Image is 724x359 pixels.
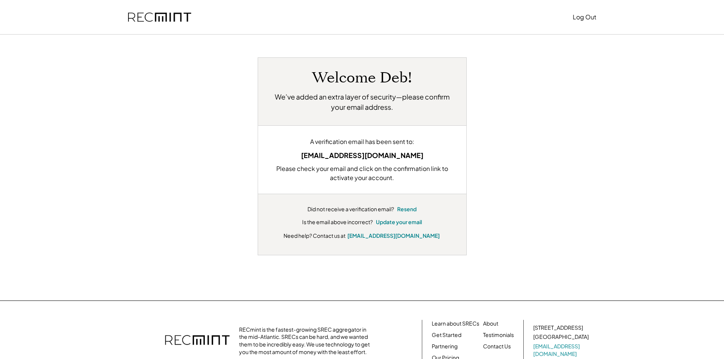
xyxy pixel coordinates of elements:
[483,320,498,327] a: About
[533,333,589,341] div: [GEOGRAPHIC_DATA]
[302,218,373,226] div: Is the email above incorrect?
[269,150,455,160] div: [EMAIL_ADDRESS][DOMAIN_NAME]
[483,343,511,350] a: Contact Us
[397,206,417,213] button: Resend
[307,206,394,213] div: Did not receive a verification email?
[432,331,461,339] a: Get Started
[432,320,479,327] a: Learn about SRECs
[483,331,514,339] a: Testimonials
[573,9,596,25] button: Log Out
[239,326,374,356] div: RECmint is the fastest-growing SREC aggregator in the mid-Atlantic. SRECs can be hard, and we wan...
[376,218,422,226] button: Update your email
[284,232,345,240] div: Need help? Contact us at
[269,92,455,112] h2: We’ve added an extra layer of security—please confirm your email address.
[533,324,583,332] div: [STREET_ADDRESS]
[128,13,191,22] img: recmint-logotype%403x.png
[533,343,590,357] a: [EMAIL_ADDRESS][DOMAIN_NAME]
[312,69,412,87] h1: Welcome Deb!
[269,137,455,146] div: A verification email has been sent to:
[347,232,440,239] a: [EMAIL_ADDRESS][DOMAIN_NAME]
[432,343,458,350] a: Partnering
[269,164,455,182] div: Please check your email and click on the confirmation link to activate your account.
[165,327,230,354] img: recmint-logotype%403x.png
